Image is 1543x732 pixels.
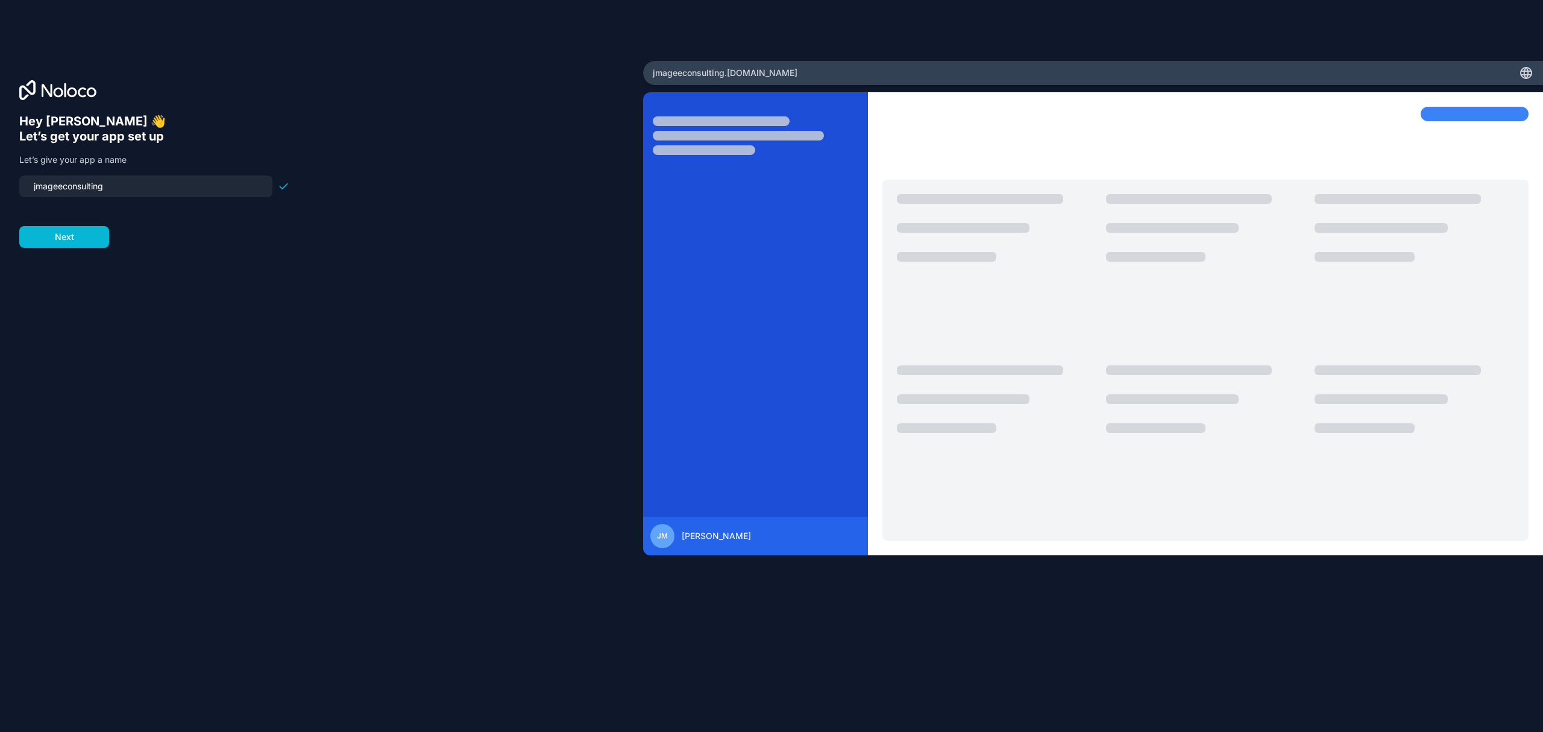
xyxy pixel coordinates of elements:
span: [PERSON_NAME] [682,530,751,542]
input: my-team [27,178,265,195]
span: jmageeconsulting .[DOMAIN_NAME] [653,67,797,79]
h6: Let’s get your app set up [19,129,289,144]
button: Next [19,226,109,248]
p: Let’s give your app a name [19,154,289,166]
span: JM [657,531,668,541]
h6: Hey [PERSON_NAME] 👋 [19,114,289,129]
